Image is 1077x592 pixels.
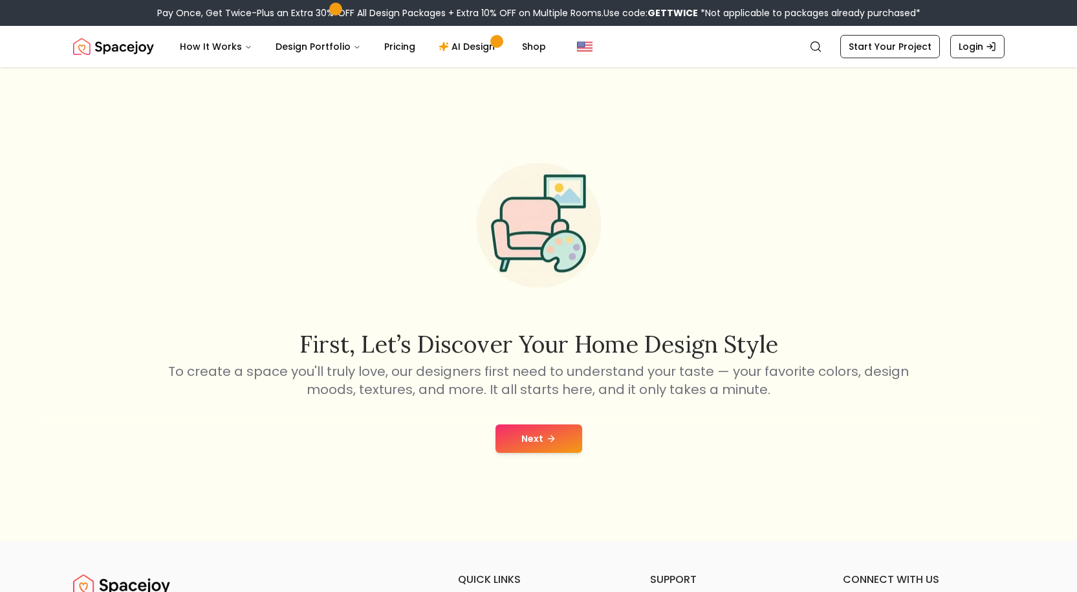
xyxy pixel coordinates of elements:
button: Next [495,424,582,453]
nav: Global [73,26,1005,67]
img: Spacejoy Logo [73,34,154,60]
a: Login [950,35,1005,58]
a: Pricing [374,34,426,60]
h6: support [650,572,812,587]
a: Start Your Project [840,35,940,58]
h6: quick links [458,572,620,587]
nav: Main [169,34,556,60]
img: United States [577,39,593,54]
button: How It Works [169,34,263,60]
div: Pay Once, Get Twice-Plus an Extra 30% OFF All Design Packages + Extra 10% OFF on Multiple Rooms. [157,6,920,19]
a: Shop [512,34,556,60]
h2: First, let’s discover your home design style [166,331,911,357]
span: *Not applicable to packages already purchased* [698,6,920,19]
p: To create a space you'll truly love, our designers first need to understand your taste — your fav... [166,362,911,399]
b: GETTWICE [647,6,698,19]
span: Use code: [604,6,698,19]
a: Spacejoy [73,34,154,60]
button: Design Portfolio [265,34,371,60]
h6: connect with us [843,572,1005,587]
a: AI Design [428,34,509,60]
img: Start Style Quiz Illustration [456,142,622,308]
